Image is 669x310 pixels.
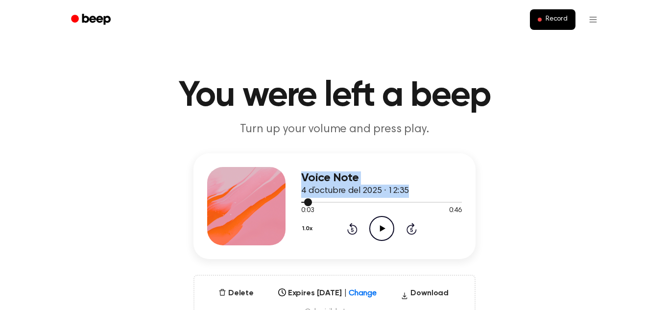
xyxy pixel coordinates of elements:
[449,206,462,216] span: 0:46
[84,78,585,114] h1: You were left a beep
[581,8,605,31] button: Open menu
[301,206,314,216] span: 0:03
[146,121,523,138] p: Turn up your volume and press play.
[546,15,568,24] span: Record
[64,10,119,29] a: Beep
[397,287,453,303] button: Download
[301,187,409,195] span: 4 d’octubre del 2025 · 12:35
[530,9,575,30] button: Record
[301,220,316,237] button: 1.0x
[215,287,258,299] button: Delete
[301,171,462,185] h3: Voice Note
